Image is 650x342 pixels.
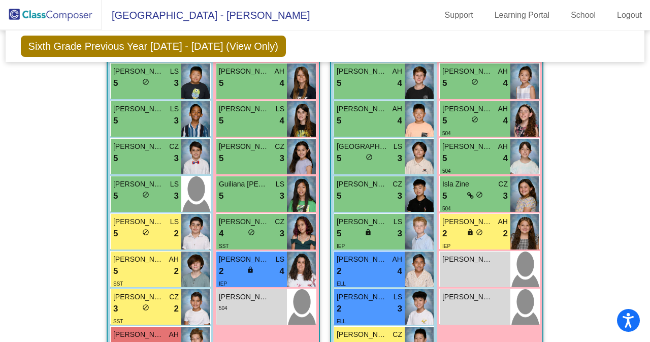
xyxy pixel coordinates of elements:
span: [PERSON_NAME] [113,66,164,77]
span: [PERSON_NAME] [219,292,270,302]
span: LS [394,216,402,227]
span: lock [365,229,372,236]
a: School [563,7,604,23]
span: 3 [113,302,118,316]
span: AH [393,66,402,77]
span: [PERSON_NAME] [442,292,493,302]
span: [PERSON_NAME] [113,141,164,152]
span: CZ [393,179,402,190]
span: [PERSON_NAME] [442,216,493,227]
span: AH [498,216,508,227]
span: ELL [337,319,346,324]
span: 3 [174,190,179,203]
span: 5 [442,114,447,128]
span: Guiliana [PERSON_NAME] [219,179,270,190]
span: 5 [442,152,447,165]
span: 3 [398,152,402,165]
span: [PERSON_NAME] [219,104,270,114]
span: AH [393,254,402,265]
span: Sixth Grade Previous Year [DATE] - [DATE] (View Only) [21,36,286,57]
span: LS [276,254,284,265]
span: CZ [275,141,284,152]
span: Isla Zine [442,179,493,190]
span: [PERSON_NAME] [337,104,387,114]
span: 5 [113,265,118,278]
span: [PERSON_NAME] [442,66,493,77]
span: ELL [337,281,346,287]
span: 2 [503,227,508,240]
span: CZ [275,216,284,227]
span: 3 [174,77,179,90]
span: [PERSON_NAME] [219,254,270,265]
span: 5 [337,227,341,240]
span: 2 [174,227,179,240]
span: AH [393,104,402,114]
span: LS [394,141,402,152]
span: [GEOGRAPHIC_DATA] - [PERSON_NAME] [102,7,310,23]
span: 2 [174,302,179,316]
span: 5 [113,152,118,165]
span: 2 [337,302,341,316]
span: 3 [280,227,284,240]
span: 2 [219,265,223,278]
span: 4 [280,77,284,90]
span: 5 [337,77,341,90]
span: [PERSON_NAME] [337,66,387,77]
span: 3 [398,302,402,316]
span: SST [113,281,123,287]
span: 2 [442,227,447,240]
span: 5 [337,114,341,128]
span: 5 [219,77,223,90]
span: 3 [174,152,179,165]
span: LS [170,66,179,77]
span: 504 [442,206,451,211]
span: 4 [280,265,284,278]
span: do_not_disturb_alt [142,229,149,236]
span: [PERSON_NAME] [337,292,387,302]
span: 5 [219,114,223,128]
span: AH [498,104,508,114]
span: CZ [393,329,402,340]
span: 4 [503,114,508,128]
span: 5 [113,77,118,90]
span: [PERSON_NAME] [113,254,164,265]
span: [PERSON_NAME] [337,179,387,190]
span: AH [275,66,284,77]
a: Support [437,7,481,23]
span: AH [498,66,508,77]
span: 4 [503,152,508,165]
span: 3 [174,114,179,128]
span: lock [247,266,254,273]
span: 5 [337,190,341,203]
span: [PERSON_NAME] [442,104,493,114]
span: IEP [337,243,345,249]
span: 3 [398,190,402,203]
span: [PERSON_NAME] [337,216,387,227]
span: CZ [169,141,179,152]
span: SST [113,319,123,324]
span: 3 [280,190,284,203]
span: 3 [503,190,508,203]
span: 4 [398,77,402,90]
span: LS [276,104,284,114]
span: LS [394,292,402,302]
span: 4 [398,265,402,278]
span: 5 [219,190,223,203]
span: 5 [442,77,447,90]
span: CZ [498,179,508,190]
span: 504 [442,168,451,174]
span: [PERSON_NAME] [113,216,164,227]
span: [PERSON_NAME] [442,141,493,152]
span: 4 [219,227,223,240]
span: AH [169,329,179,340]
span: LS [276,179,284,190]
span: [PERSON_NAME] [219,66,270,77]
span: LS [170,179,179,190]
span: do_not_disturb_alt [471,116,478,123]
span: 4 [280,114,284,128]
span: [PERSON_NAME] [113,292,164,302]
span: 5 [442,190,447,203]
span: SST [219,243,229,249]
span: 5 [219,152,223,165]
span: [GEOGRAPHIC_DATA] [337,141,387,152]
